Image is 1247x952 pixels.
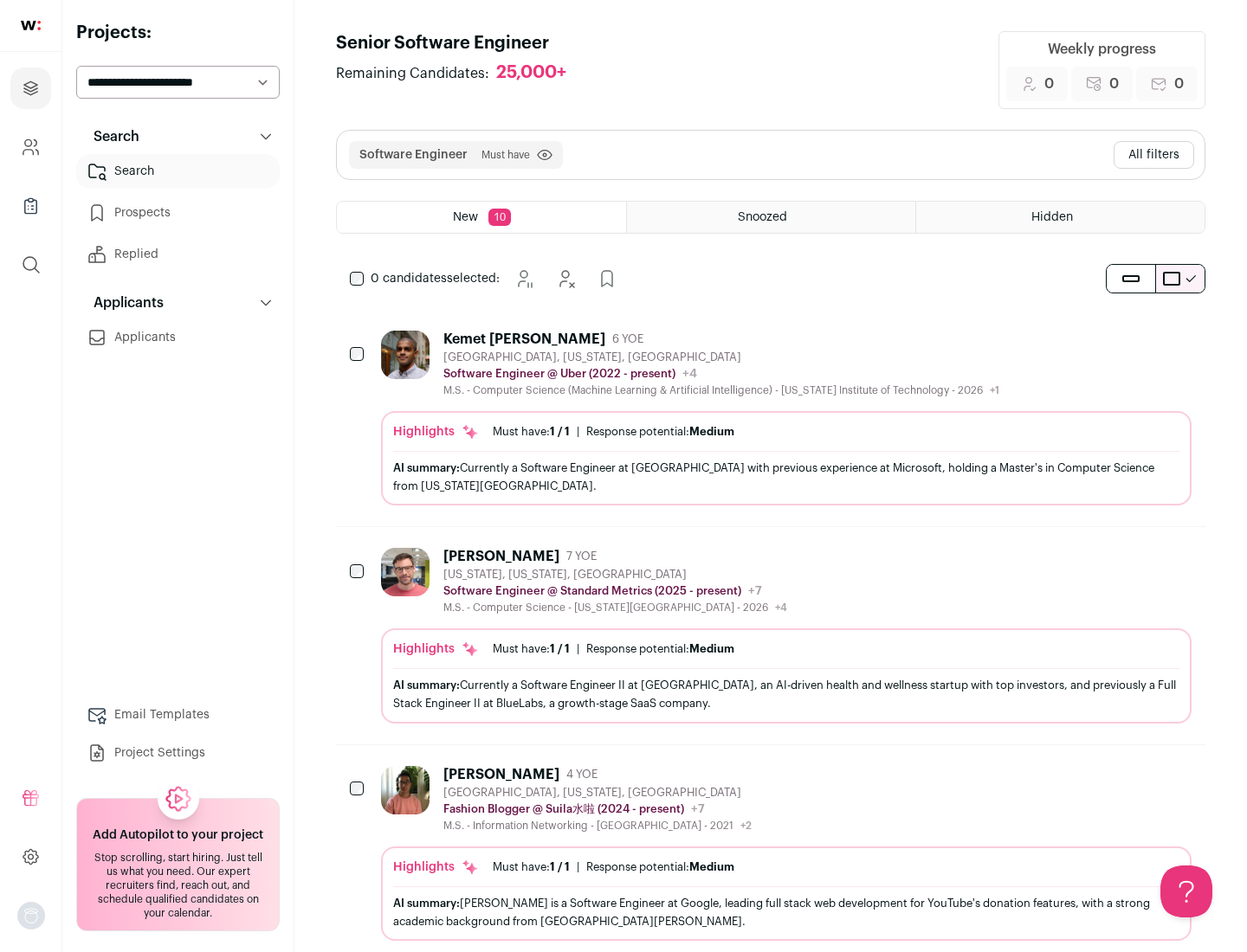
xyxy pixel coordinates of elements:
div: [GEOGRAPHIC_DATA], [US_STATE], [GEOGRAPHIC_DATA] [443,786,752,800]
a: Snoozed [627,202,915,233]
p: Software Engineer @ Uber (2022 - present) [443,367,675,381]
div: Currently a Software Engineer II at [GEOGRAPHIC_DATA], an AI-driven health and wellness startup w... [393,676,1179,712]
span: +7 [748,585,762,597]
a: Projects [10,68,51,109]
span: 6 YOE [612,332,643,346]
div: Response potential: [586,860,734,874]
img: ebffc8b94a612106133ad1a79c5dcc917f1f343d62299c503ebb759c428adb03.jpg [381,766,430,814]
ul: | [493,425,734,439]
div: Must have: [493,860,570,874]
button: Snooze [507,261,541,296]
a: Search [76,154,280,189]
button: Hide [548,261,583,296]
a: Replied [76,237,280,272]
a: [PERSON_NAME] 4 YOE [GEOGRAPHIC_DATA], [US_STATE], [GEOGRAPHIC_DATA] Fashion Blogger @ Suila水啦 (2... [381,766,1192,941]
a: Email Templates [76,698,280,732]
div: M.S. - Information Networking - [GEOGRAPHIC_DATA] - 2021 [443,819,752,833]
span: AI summary: [393,897,460,909]
div: [GEOGRAPHIC_DATA], [US_STATE], [GEOGRAPHIC_DATA] [443,351,999,364]
div: Must have: [493,425,570,439]
div: Highlights [393,640,479,658]
button: Search [76,119,280,154]
span: Hidden [1031,211,1073,223]
span: 1 / 1 [550,643,570,654]
span: 1 / 1 [550,426,570,437]
p: Fashion Blogger @ Suila水啦 (2024 - present) [443,802,684,816]
span: 4 YOE [566,768,598,782]
span: AI summary: [393,679,460,691]
ul: | [493,860,734,874]
div: Kemet [PERSON_NAME] [443,331,605,348]
a: Company Lists [10,185,51,227]
span: +4 [682,368,697,380]
p: Applicants [83,293,164,313]
a: Kemet [PERSON_NAME] 6 YOE [GEOGRAPHIC_DATA], [US_STATE], [GEOGRAPHIC_DATA] Software Engineer @ Ub... [381,331,1192,505]
div: Must have: [493,642,570,656]
span: AI summary: [393,462,460,473]
button: Software Engineer [359,146,468,164]
span: New [453,211,478,223]
img: 92c6d1596c26b24a11d48d3f64f639effaf6bd365bf059bea4cfc008ddd4fb99.jpg [381,548,430,596]
span: +7 [691,803,705,815]
span: 0 candidates [371,273,447,285]
span: Must have [481,148,530,162]
button: Open dropdown [17,902,45,929]
iframe: Help Scout Beacon - Open [1160,865,1212,917]
span: Medium [689,426,734,437]
h2: Add Autopilot to your project [93,827,263,844]
span: Medium [689,861,734,872]
span: 7 YOE [566,550,597,563]
div: 25,000+ [496,62,566,84]
span: 1 / 1 [550,861,570,872]
div: [PERSON_NAME] [443,548,559,565]
div: [PERSON_NAME] is a Software Engineer at Google, leading full stack web development for YouTube's ... [393,894,1179,930]
span: +1 [990,385,999,396]
div: Response potential: [586,425,734,439]
img: wellfound-shorthand-0d5821cbd27db2630d0214b213865d53afaa358527fdda9d0ea32b1df1b89c2c.svg [21,21,41,30]
div: M.S. - Computer Science - [US_STATE][GEOGRAPHIC_DATA] - 2026 [443,601,787,614]
span: 0 [1044,74,1054,94]
div: [PERSON_NAME] [443,766,559,783]
img: 927442a7649886f10e33b6150e11c56b26abb7af887a5a1dd4d66526963a6550.jpg [381,331,430,379]
a: Company and ATS Settings [10,126,51,168]
div: M.S. - Computer Science (Machine Learning & Artificial Intelligence) - [US_STATE] Institute of Te... [443,383,999,397]
span: Remaining Candidates: [336,63,489,84]
button: Applicants [76,286,280,320]
span: Snoozed [738,211,787,223]
a: [PERSON_NAME] 7 YOE [US_STATE], [US_STATE], [GEOGRAPHIC_DATA] Software Engineer @ Standard Metric... [381,548,1192,723]
div: Currently a Software Engineer at [GEOGRAPHIC_DATA] with previous experience at Microsoft, holding... [393,459,1179,495]
h1: Senior Software Engineer [336,31,584,55]
button: Add to Prospects [590,261,624,296]
a: Hidden [916,202,1205,233]
a: Applicants [76,320,280,355]
a: Project Settings [76,736,280,770]
div: Stop scrolling, start hiring. Just tell us what you need. Our expert recruiters find, reach out, ... [87,851,268,920]
div: Highlights [393,423,479,441]
span: 0 [1109,74,1119,94]
img: nopic.png [17,902,45,929]
span: Medium [689,643,734,654]
a: Add Autopilot to your project Stop scrolling, start hiring. Just tell us what you need. Our exper... [76,798,280,931]
span: 0 [1174,74,1184,94]
div: [US_STATE], [US_STATE], [GEOGRAPHIC_DATA] [443,568,787,582]
div: Response potential: [586,642,734,656]
h2: Projects: [76,21,280,45]
a: Prospects [76,196,280,230]
button: All filters [1114,141,1194,169]
div: Highlights [393,859,479,876]
p: Search [83,126,139,147]
ul: | [493,642,734,656]
p: Software Engineer @ Standard Metrics (2025 - present) [443,584,741,598]
span: 10 [488,209,511,226]
span: +4 [775,602,787,613]
span: +2 [740,820,752,831]
div: Weekly progress [1048,39,1156,60]
span: selected: [371,270,500,287]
